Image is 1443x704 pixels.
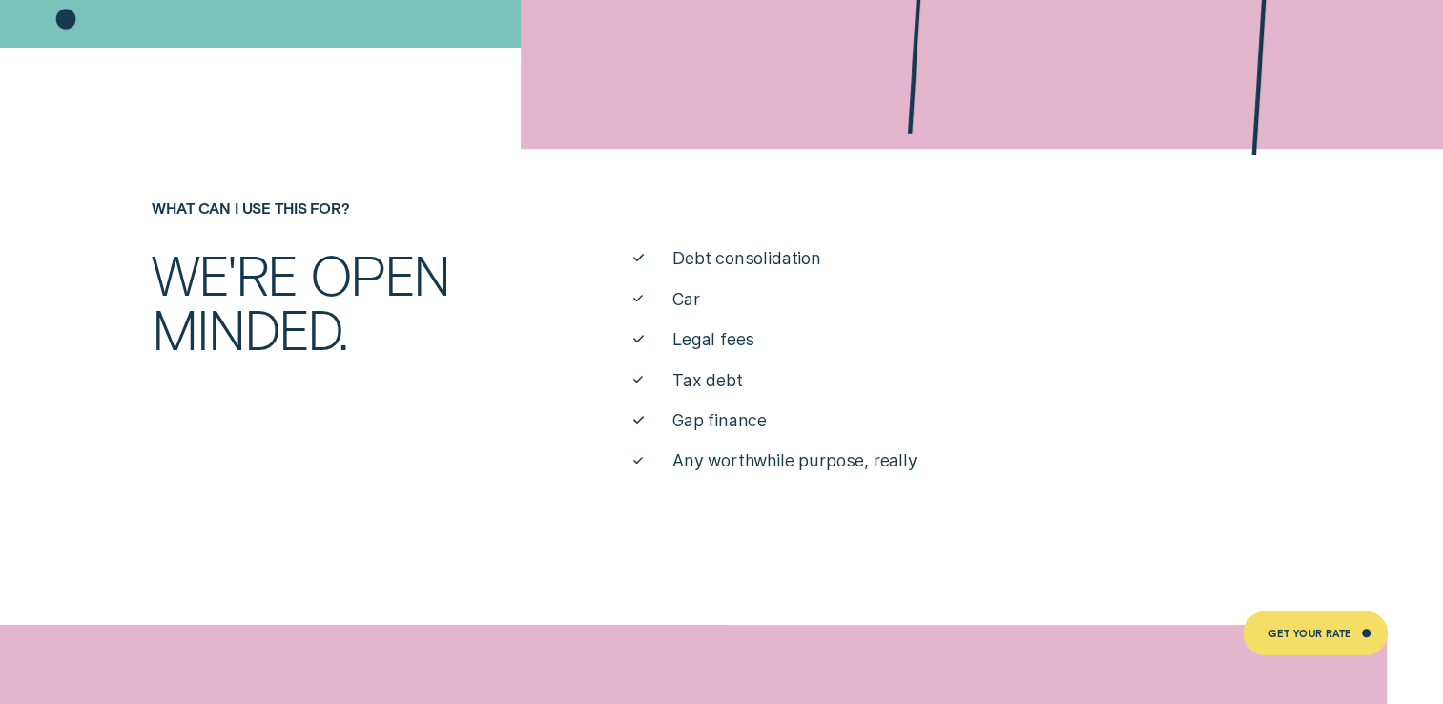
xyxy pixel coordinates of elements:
a: GET YOUR RATE [1243,611,1387,656]
span: Debt consolidation [672,247,821,270]
span: Tax debt [672,369,743,392]
span: Legal fees [672,328,754,351]
div: What can I use this for? [144,199,529,217]
span: Any worthwhile purpose, really [672,449,917,472]
div: We're open minded. [144,247,529,355]
span: Gap finance [672,409,767,432]
span: Car [672,288,699,311]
